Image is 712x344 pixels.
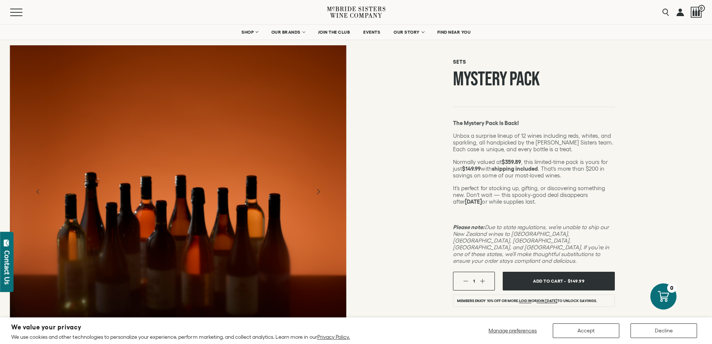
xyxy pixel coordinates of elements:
li: Members enjoy 10% off or more. or to unlock savings. [453,295,615,307]
span: OUR BRANDS [271,30,300,35]
a: JOIN THE CLUB [313,25,355,40]
h6: Sets [453,59,615,65]
span: Add To Cart - [533,275,566,286]
strong: Please note: [453,224,484,230]
p: Normally valued at , this limited-time pack is yours for just with . That’s more than $200 in sav... [453,159,615,179]
h2: We value your privacy [11,324,350,331]
button: Next [307,181,329,202]
a: SHOP [237,25,263,40]
span: FIND NEAR YOU [437,30,471,35]
span: Manage preferences [488,328,537,334]
strong: shipping included [492,165,538,172]
strong: $359.89 [502,159,521,165]
span: 1 [473,278,475,283]
span: EVENTS [363,30,380,35]
button: Manage preferences [484,323,542,338]
button: Add To Cart - $149.99 [503,272,615,290]
p: It’s perfect for stocking up, gifting, or discovering something new. Don’t wait — this spooky-goo... [453,185,615,205]
button: Accept [553,323,619,338]
strong: [DATE] [465,198,482,205]
a: Log in [519,299,531,303]
span: OUR STORY [394,30,420,35]
p: We use cookies and other technologies to personalize your experience, perform marketing, and coll... [11,334,350,340]
a: EVENTS [358,25,385,40]
button: Mobile Menu Trigger [10,9,37,16]
a: join [DATE] [537,299,557,303]
button: Decline [631,323,697,338]
strong: $149.99 [462,165,481,172]
h1: Mystery Pack [453,70,615,89]
p: Unbox a surprise lineup of 12 wines including reds, whites, and sparkling, all handpicked by the ... [453,133,615,153]
a: Privacy Policy. [317,334,350,340]
span: $149.99 [568,275,585,286]
span: JOIN THE CLUB [318,30,350,35]
span: 0 [698,5,705,12]
button: Previous [28,182,48,201]
span: SHOP [241,30,254,35]
a: OUR BRANDS [266,25,309,40]
div: Contact Us [3,250,11,284]
em: Due to state regulations, we’re unable to ship our New Zealand wines to [GEOGRAPHIC_DATA], [GEOGR... [453,224,609,264]
a: OUR STORY [389,25,429,40]
div: 0 [667,283,676,293]
strong: The Mystery Pack Is Back! [453,120,519,126]
a: FIND NEAR YOU [432,25,476,40]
